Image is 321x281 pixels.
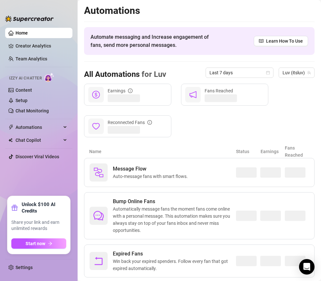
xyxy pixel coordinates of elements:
[113,250,236,258] span: Expired Fans
[307,71,311,75] span: team
[22,201,66,214] strong: Unlock $100 AI Credits
[16,56,47,61] a: Team Analytics
[84,5,315,17] h2: Automations
[113,205,236,234] span: Automatically message fans the moment fans come online with a personal message. This automation m...
[26,241,45,246] span: Start now
[11,219,66,232] span: Share your link and earn unlimited rewards
[48,241,52,246] span: arrow-right
[8,125,14,130] span: thunderbolt
[283,68,311,78] span: Luv (itsluv)
[113,258,236,272] span: Win back your expired spenders. Follow every fan that got expired automatically.
[16,108,49,113] a: Chat Monitoring
[92,122,100,130] span: heart
[108,87,133,94] div: Earnings
[261,148,285,155] article: Earnings
[128,88,133,93] span: info-circle
[8,138,13,142] img: Chat Copilot
[266,37,303,45] span: Learn How To Use
[11,238,66,249] button: Start nowarrow-right
[16,122,61,132] span: Automations
[299,259,315,275] div: Open Intercom Messenger
[113,198,236,205] span: Bump Online Fans
[11,204,18,211] span: gift
[16,135,61,145] span: Chat Copilot
[16,88,32,93] a: Content
[266,71,270,75] span: calendar
[9,75,42,81] span: Izzy AI Chatter
[5,16,54,22] img: logo-BBDzfeDw.svg
[16,41,67,51] a: Creator Analytics
[16,265,33,270] a: Settings
[16,30,28,36] a: Home
[16,98,27,103] a: Setup
[84,69,166,80] h3: All Automations
[44,73,54,82] img: AI Chatter
[254,36,308,46] a: Learn How To Use
[209,68,270,78] span: Last 7 days
[93,256,104,266] span: rollback
[147,120,152,125] span: info-circle
[140,70,166,79] span: for Luv
[259,39,263,43] span: read
[189,91,197,99] span: notification
[16,154,59,159] a: Discover Viral Videos
[93,167,104,178] img: svg%3e
[113,165,190,173] span: Message Flow
[108,119,152,126] div: Reconnected Fans
[205,88,233,93] span: Fans Reached
[92,91,100,99] span: dollar
[285,144,309,159] article: Fans Reached
[236,148,261,155] article: Status
[89,148,236,155] article: Name
[91,33,215,49] span: Automate messaging and Increase engagement of fans, send more personal messages.
[113,173,190,180] span: Auto-message fans with smart flows.
[93,211,104,221] span: comment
